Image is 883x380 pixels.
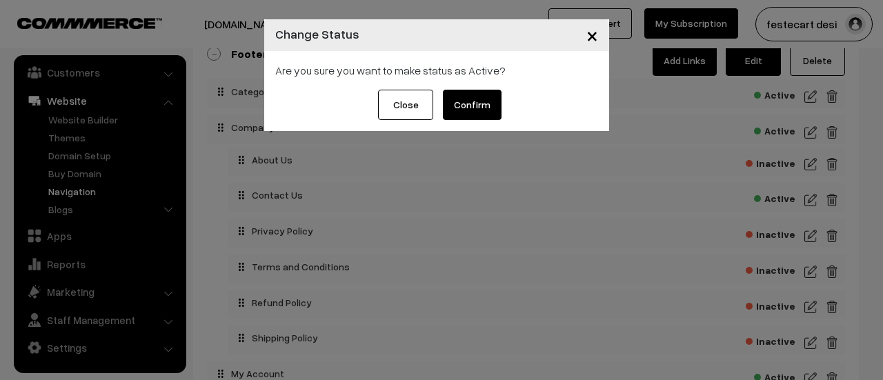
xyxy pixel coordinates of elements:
button: Close [575,14,609,57]
div: Are you sure you want to make status as Active? [275,62,598,79]
button: Close [378,90,433,120]
button: Confirm [443,90,502,120]
span: × [586,22,598,48]
h4: Change Status [275,25,359,43]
